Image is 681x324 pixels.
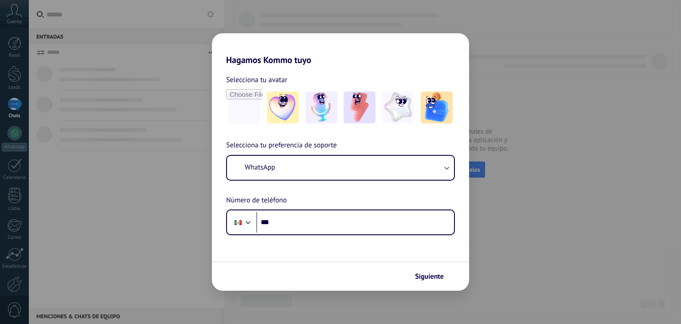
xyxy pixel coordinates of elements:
[305,91,337,123] img: -2.jpeg
[344,91,376,123] img: -3.jpeg
[411,269,456,284] button: Siguiente
[382,91,414,123] img: -4.jpeg
[226,74,287,86] span: Selecciona tu avatar
[212,33,469,65] h2: Hagamos Kommo tuyo
[415,273,444,280] span: Siguiente
[245,163,275,172] span: WhatsApp
[267,91,299,123] img: -1.jpeg
[227,156,454,180] button: WhatsApp
[226,140,337,151] span: Selecciona tu preferencia de soporte
[226,195,287,206] span: Número de teléfono
[421,91,453,123] img: -5.jpeg
[230,213,247,232] div: Mexico: + 52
